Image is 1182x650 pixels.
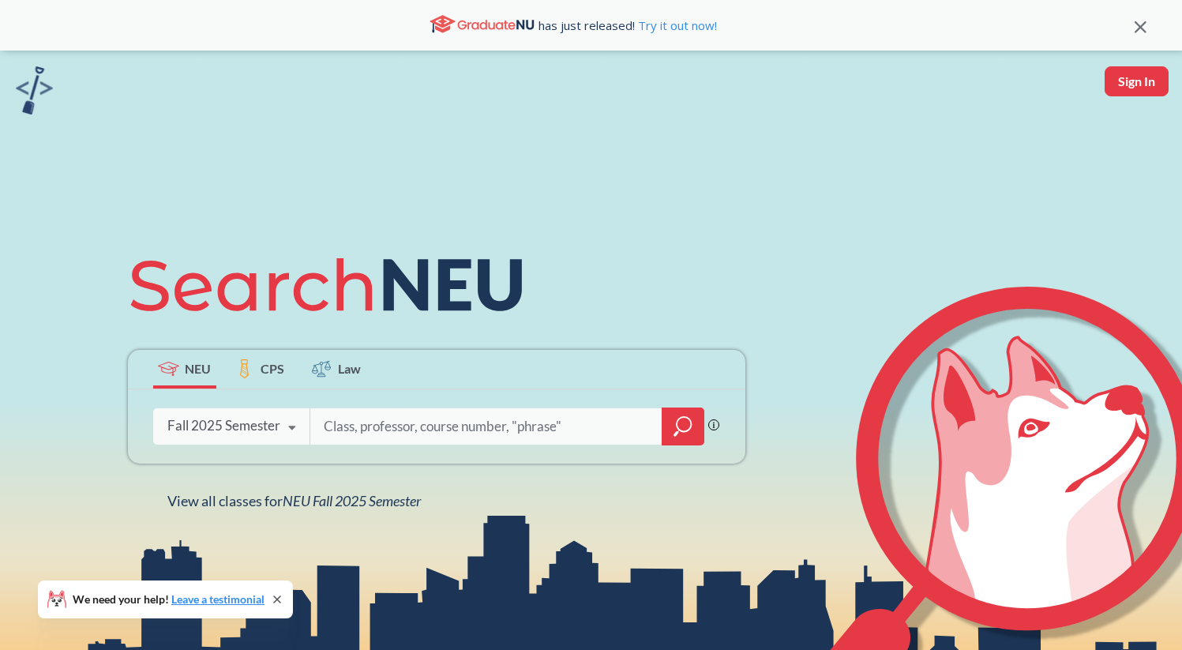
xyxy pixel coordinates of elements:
a: Try it out now! [635,17,717,33]
div: Fall 2025 Semester [167,417,280,434]
a: sandbox logo [16,66,53,119]
span: We need your help! [73,594,265,605]
img: sandbox logo [16,66,53,115]
svg: magnifying glass [674,415,692,438]
a: Leave a testimonial [171,592,265,606]
input: Class, professor, course number, "phrase" [322,410,651,443]
span: Law [338,359,361,378]
span: NEU Fall 2025 Semester [283,492,421,509]
button: Sign In [1105,66,1169,96]
span: NEU [185,359,211,378]
span: CPS [261,359,284,378]
span: View all classes for [167,492,421,509]
div: magnifying glass [662,408,704,445]
span: has just released! [538,17,717,34]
